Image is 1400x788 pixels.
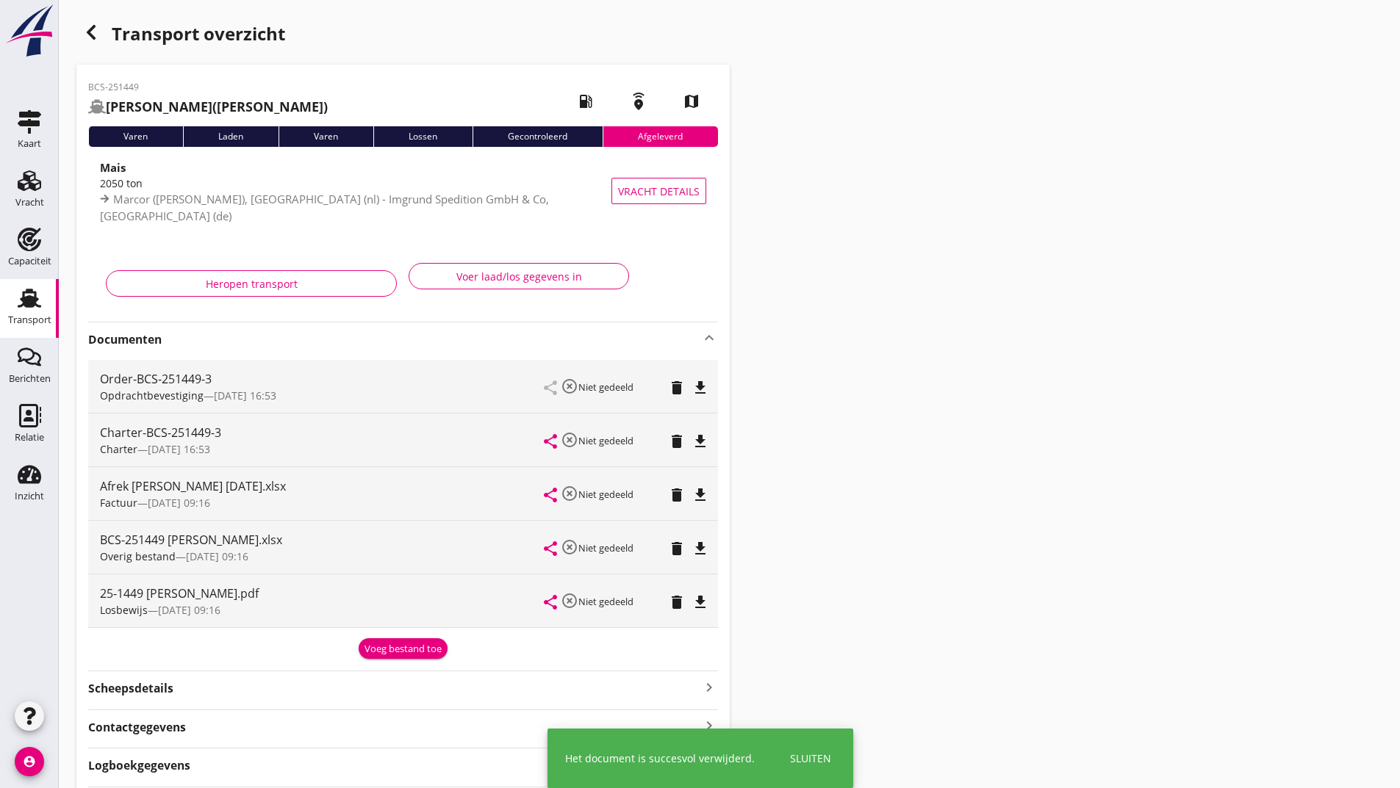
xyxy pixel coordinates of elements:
[100,585,545,602] div: 25-1449 [PERSON_NAME].pdf
[542,593,559,611] i: share
[15,747,44,776] i: account_circle
[214,388,276,402] span: [DATE] 16:53
[100,424,545,441] div: Charter-BCS-251449-3
[279,126,373,147] div: Varen
[148,442,210,456] span: [DATE] 16:53
[158,603,220,617] span: [DATE] 09:16
[100,441,545,457] div: —
[88,97,328,117] h2: ([PERSON_NAME])
[668,486,686,504] i: delete
[88,81,328,94] p: BCS-251449
[186,549,248,563] span: [DATE] 09:16
[88,757,190,774] strong: Logboekgegevens
[578,488,633,501] small: Niet gedeeld
[15,491,44,501] div: Inzicht
[692,486,709,504] i: file_download
[473,126,603,147] div: Gecontroleerd
[9,374,51,383] div: Berichten
[618,81,659,122] i: emergency_share
[100,495,545,510] div: —
[700,677,718,697] i: keyboard_arrow_right
[100,602,545,618] div: —
[692,379,709,397] i: file_download
[106,270,397,297] button: Heropen transport
[148,496,210,510] span: [DATE] 09:16
[668,433,686,450] i: delete
[8,315,51,325] div: Transport
[100,388,545,403] div: —
[15,198,44,207] div: Vracht
[561,592,578,610] i: highlight_off
[8,256,51,266] div: Capaciteit
[561,485,578,502] i: highlight_off
[700,329,718,347] i: keyboard_arrow_up
[578,380,633,394] small: Niet gedeeld
[618,184,700,199] span: Vracht details
[786,746,836,770] button: Sluiten
[88,126,183,147] div: Varen
[100,603,148,617] span: Losbewijs
[565,81,606,122] i: local_gas_station
[365,642,442,657] div: Voeg bestand toe
[668,593,686,611] i: delete
[542,486,559,504] i: share
[542,540,559,557] i: share
[100,192,549,223] span: Marcor ([PERSON_NAME]), [GEOGRAPHIC_DATA] (nl) - Imgrund Spedition GmbH & Co, [GEOGRAPHIC_DATA] (de)
[100,549,545,564] div: —
[578,541,633,554] small: Niet gedeeld
[18,139,41,148] div: Kaart
[100,549,176,563] span: Overig bestand
[668,379,686,397] i: delete
[118,276,384,292] div: Heropen transport
[100,496,137,510] span: Factuur
[671,81,712,122] i: map
[100,370,545,388] div: Order-BCS-251449-3
[100,176,621,191] div: 2050 ton
[561,377,578,395] i: highlight_off
[578,595,633,608] small: Niet gedeeld
[542,433,559,450] i: share
[373,126,473,147] div: Lossen
[561,431,578,449] i: highlight_off
[106,98,212,115] strong: [PERSON_NAME]
[700,716,718,736] i: keyboard_arrow_right
[409,263,629,289] button: Voer laad/los gegevens in
[692,433,709,450] i: file_download
[100,531,545,549] div: BCS-251449 [PERSON_NAME].xlsx
[565,751,755,766] div: Het document is succesvol verwijderd.
[359,638,448,659] button: Voeg bestand toe
[88,159,718,223] a: Mais2050 tonMarcor ([PERSON_NAME]), [GEOGRAPHIC_DATA] (nl) - Imgrund Spedition GmbH & Co, [GEOGRA...
[3,4,56,58] img: logo-small.a267ee39.svg
[100,388,204,402] span: Opdrachtbevestiging
[578,434,633,447] small: Niet gedeeld
[15,433,44,442] div: Relatie
[76,18,730,53] div: Transport overzicht
[88,331,700,348] strong: Documenten
[603,126,718,147] div: Afgeleverd
[100,442,137,456] span: Charter
[790,751,831,766] div: Sluiten
[421,269,617,284] div: Voer laad/los gegevens in
[88,719,186,736] strong: Contactgegevens
[692,540,709,557] i: file_download
[561,538,578,556] i: highlight_off
[668,540,686,557] i: delete
[611,178,706,204] button: Vracht details
[183,126,279,147] div: Laden
[692,593,709,611] i: file_download
[100,160,126,175] strong: Mais
[88,680,173,697] strong: Scheepsdetails
[100,477,545,495] div: Afrek [PERSON_NAME] [DATE].xlsx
